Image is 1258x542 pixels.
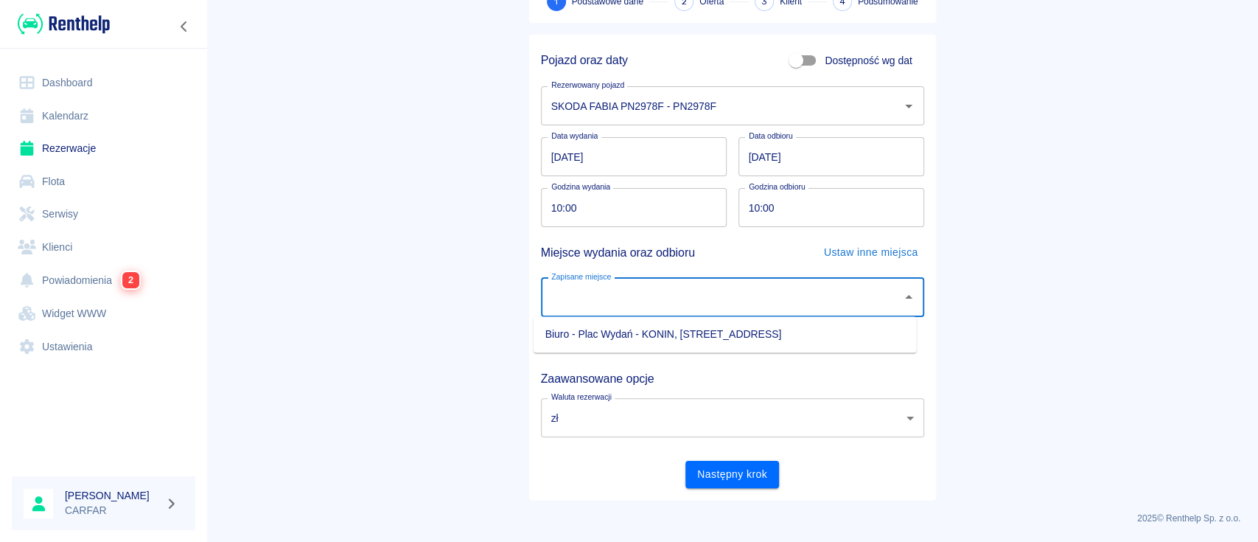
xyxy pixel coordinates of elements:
[18,12,110,36] img: Renthelp logo
[551,271,611,282] label: Zapisane miejsce
[818,239,924,266] button: Ustaw inne miejsca
[541,372,924,386] h5: Zaawansowane opcje
[122,272,139,288] span: 2
[173,17,195,36] button: Zwiń nawigację
[12,132,195,165] a: Rezerwacje
[825,53,912,69] span: Dostępność wg dat
[749,131,793,142] label: Data odbioru
[12,330,195,364] a: Ustawienia
[12,12,110,36] a: Renthelp logo
[65,503,159,518] p: CARFAR
[541,188,716,227] input: hh:mm
[541,398,924,437] div: zł
[541,240,695,266] h5: Miejsce wydania oraz odbioru
[898,96,919,117] button: Otwórz
[12,263,195,297] a: Powiadomienia2
[541,53,628,68] h5: Pojazd oraz daty
[12,297,195,330] a: Widget WWW
[685,461,779,488] button: Następny krok
[738,137,924,176] input: DD.MM.YYYY
[12,66,195,100] a: Dashboard
[749,181,806,192] label: Godzina odbioru
[65,488,159,503] h6: [PERSON_NAME]
[12,198,195,231] a: Serwisy
[12,100,195,133] a: Kalendarz
[551,80,624,91] label: Rezerwowany pojazd
[12,165,195,198] a: Flota
[551,392,612,403] label: Waluta rezerwacji
[224,512,1240,525] p: 2025 © Renthelp Sp. z o.o.
[541,137,727,176] input: DD.MM.YYYY
[534,322,917,347] li: Biuro - Plac Wydań - KONIN, [STREET_ADDRESS]
[898,287,919,308] button: Zamknij
[551,181,610,192] label: Godzina wydania
[738,188,914,227] input: hh:mm
[551,131,598,142] label: Data wydania
[12,231,195,264] a: Klienci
